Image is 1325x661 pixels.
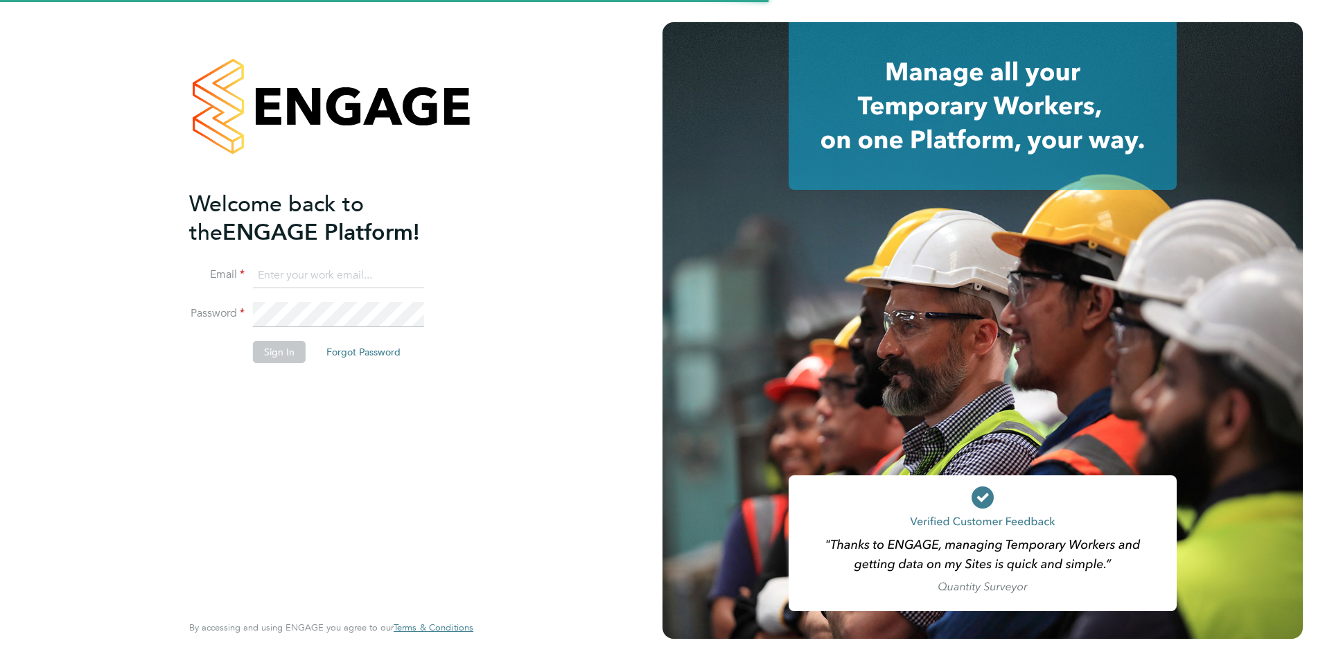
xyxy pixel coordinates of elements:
button: Sign In [253,341,306,363]
span: Terms & Conditions [394,622,473,633]
span: By accessing and using ENGAGE you agree to our [189,622,473,633]
span: Welcome back to the [189,191,364,246]
label: Password [189,306,245,321]
label: Email [189,267,245,282]
h2: ENGAGE Platform! [189,190,459,247]
button: Forgot Password [315,341,412,363]
input: Enter your work email... [253,263,424,288]
a: Terms & Conditions [394,622,473,633]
